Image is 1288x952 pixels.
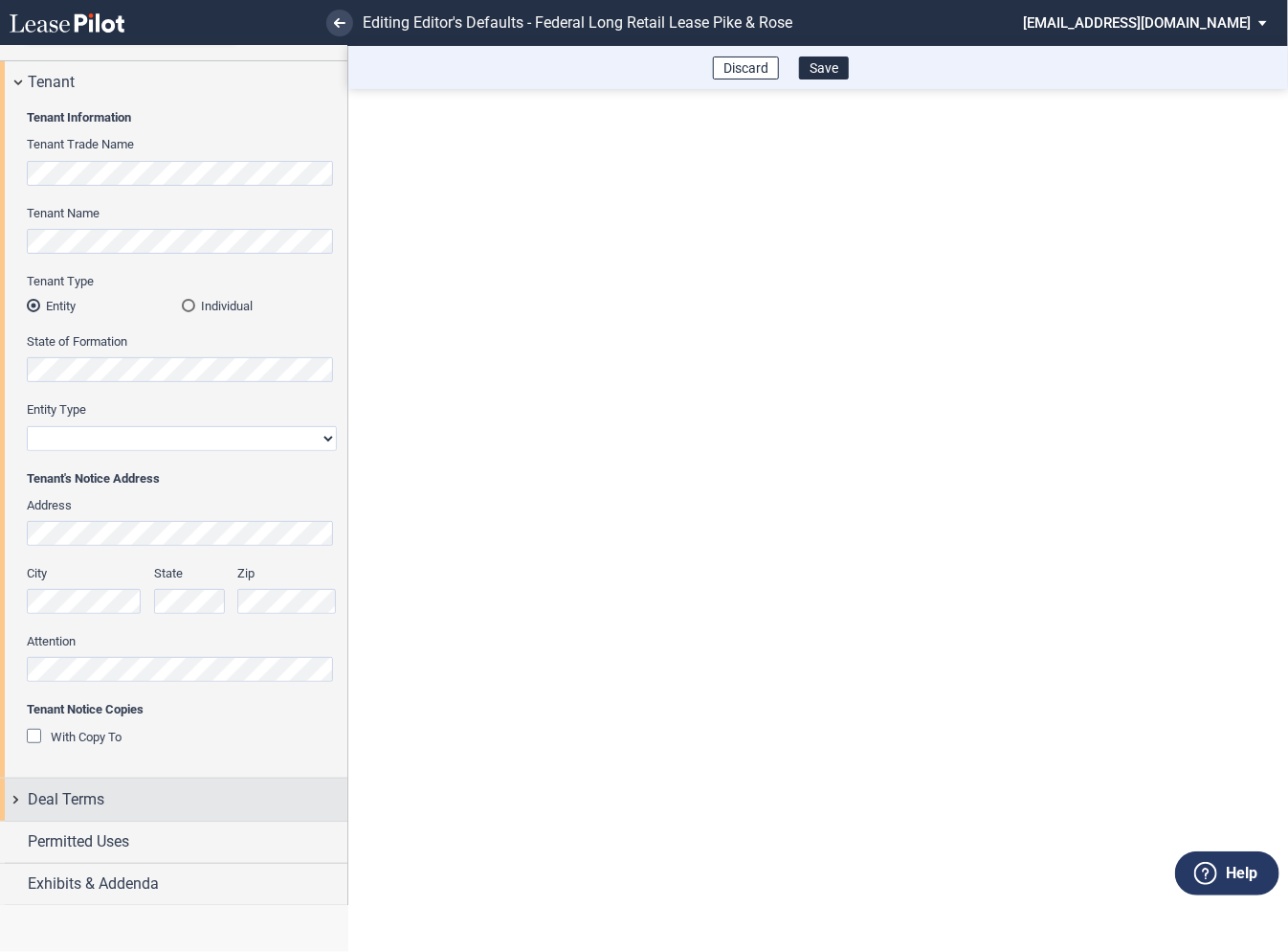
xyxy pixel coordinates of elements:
md-checkbox: With Copy To [27,728,122,747]
span: lease.tenantInfo.tradeName [27,137,134,151]
span: lease.tenantInfo.hasCopyTo [51,730,122,744]
button: Save [799,57,849,79]
span: lease.tenantInfo.type [27,274,94,288]
span: lease.tenantInfo.entityType [27,402,86,417]
button: Help [1175,851,1279,895]
span: lease.tenantInfo.stateOfFormation [27,334,127,349]
span: Exhibits & Addenda [28,873,159,895]
span: lease.tenantInfo.addressCity [27,566,47,580]
span: lease.tenantInfo.address1 [27,498,72,512]
span: lease.tenantInfo.name [27,206,100,220]
span: lease.tenantInfo.addressZip [237,566,255,580]
b: Tenant Information [27,110,131,125]
span: Deal Terms [28,788,104,811]
span: lease.tenantInfo.addressState [154,566,183,580]
span: Permitted Uses [28,830,129,853]
span: Tenant [28,71,75,94]
label: Help [1226,861,1257,886]
md-radio-button: Entity [27,297,182,314]
b: Tenant Notice Copies [27,702,144,716]
button: Discard [713,57,779,79]
b: Tenant's Notice Address [27,471,160,486]
span: lease.tenantInfo.attention [27,634,76,648]
md-radio-button: Individual [182,297,337,314]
